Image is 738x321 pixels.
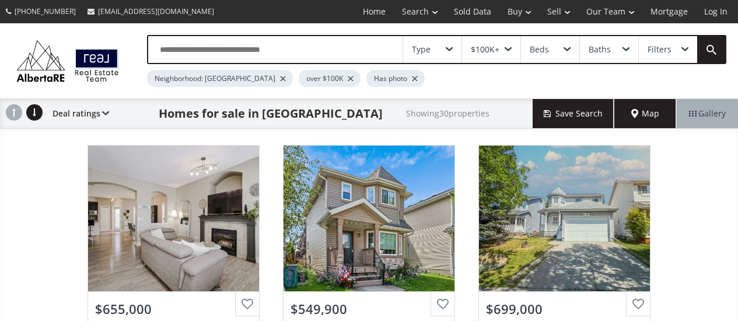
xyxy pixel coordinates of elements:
[299,70,361,87] div: over $100K
[648,45,671,54] div: Filters
[530,45,549,54] div: Beds
[147,70,293,87] div: Neighborhood: [GEOGRAPHIC_DATA]
[159,105,383,122] h1: Homes for sale in [GEOGRAPHIC_DATA]
[12,37,124,84] img: Logo
[366,70,425,87] div: Has photo
[47,99,109,128] div: Deal ratings
[533,99,614,128] button: Save Search
[15,6,76,16] span: [PHONE_NUMBER]
[589,45,611,54] div: Baths
[676,99,738,128] div: Gallery
[471,45,499,54] div: $100K+
[689,108,726,119] span: Gallery
[406,109,489,118] h2: Showing 30 properties
[291,300,447,318] div: $549,900
[614,99,676,128] div: Map
[631,108,659,119] span: Map
[412,45,431,54] div: Type
[98,6,214,16] span: [EMAIL_ADDRESS][DOMAIN_NAME]
[486,300,643,318] div: $699,000
[95,300,252,318] div: $655,000
[82,1,220,22] a: [EMAIL_ADDRESS][DOMAIN_NAME]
